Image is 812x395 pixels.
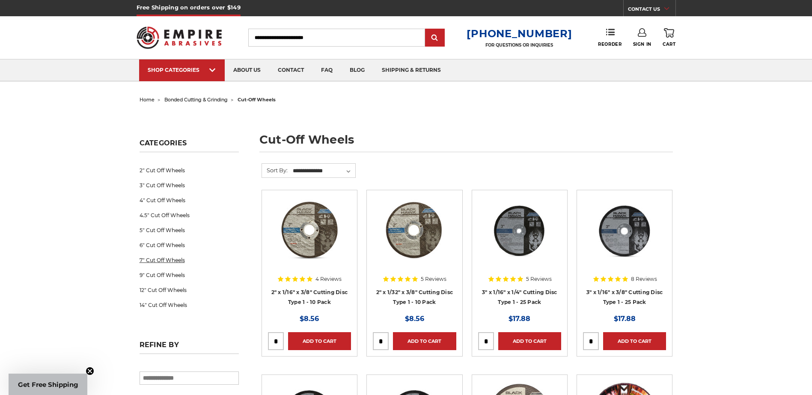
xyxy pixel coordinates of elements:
[393,332,456,350] a: Add to Cart
[478,196,561,279] a: 3” x .0625” x 1/4” Die Grinder Cut-Off Wheels by Black Hawk Abrasives
[590,196,659,265] img: 3" x 1/16" x 3/8" Cutting Disc
[140,268,239,283] a: 9" Cut Off Wheels
[586,289,663,305] a: 3" x 1/16" x 3/8" Cutting Disc Type 1 - 25 Pack
[380,196,449,265] img: 2" x 1/32" x 3/8" Cut Off Wheel
[291,165,355,177] select: Sort By:
[148,67,216,73] div: SHOP CATEGORIES
[300,315,319,323] span: $8.56
[614,315,636,323] span: $17.88
[225,59,269,81] a: about us
[603,332,666,350] a: Add to Cart
[86,367,94,375] button: Close teaser
[628,4,675,16] a: CONTACT US
[140,139,239,152] h5: Categories
[238,97,276,103] span: cut-off wheels
[259,134,673,152] h1: cut-off wheels
[140,97,155,103] a: home
[262,164,288,177] label: Sort By:
[467,42,572,48] p: FOR QUESTIONS OR INQUIRIES
[498,332,561,350] a: Add to Cart
[633,41,651,47] span: Sign In
[288,332,351,350] a: Add to Cart
[421,277,446,282] span: 5 Reviews
[315,277,342,282] span: 4 Reviews
[140,178,239,193] a: 3" Cut Off Wheels
[140,163,239,178] a: 2" Cut Off Wheels
[598,28,622,47] a: Reorder
[373,59,449,81] a: shipping & returns
[140,193,239,208] a: 4" Cut Off Wheels
[467,27,572,40] a: [PHONE_NUMBER]
[663,41,675,47] span: Cart
[140,341,239,354] h5: Refine by
[663,28,675,47] a: Cart
[485,196,554,265] img: 3” x .0625” x 1/4” Die Grinder Cut-Off Wheels by Black Hawk Abrasives
[631,277,657,282] span: 8 Reviews
[140,283,239,298] a: 12" Cut Off Wheels
[426,29,443,47] input: Submit
[341,59,373,81] a: blog
[376,289,453,305] a: 2" x 1/32" x 3/8" Cutting Disc Type 1 - 10 Pack
[583,196,666,279] a: 3" x 1/16" x 3/8" Cutting Disc
[598,41,622,47] span: Reorder
[269,59,312,81] a: contact
[140,253,239,268] a: 7" Cut Off Wheels
[9,374,87,395] div: Get Free ShippingClose teaser
[482,289,557,305] a: 3" x 1/16" x 1/4" Cutting Disc Type 1 - 25 Pack
[312,59,341,81] a: faq
[164,97,228,103] a: bonded cutting & grinding
[18,380,78,389] span: Get Free Shipping
[137,21,222,54] img: Empire Abrasives
[509,315,530,323] span: $17.88
[140,298,239,312] a: 14" Cut Off Wheels
[140,208,239,223] a: 4.5" Cut Off Wheels
[275,196,344,265] img: 2" x 1/16" x 3/8" Cut Off Wheel
[140,238,239,253] a: 6" Cut Off Wheels
[405,315,424,323] span: $8.56
[271,289,348,305] a: 2" x 1/16" x 3/8" Cutting Disc Type 1 - 10 Pack
[526,277,552,282] span: 5 Reviews
[140,223,239,238] a: 5" Cut Off Wheels
[268,196,351,279] a: 2" x 1/16" x 3/8" Cut Off Wheel
[373,196,456,279] a: 2" x 1/32" x 3/8" Cut Off Wheel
